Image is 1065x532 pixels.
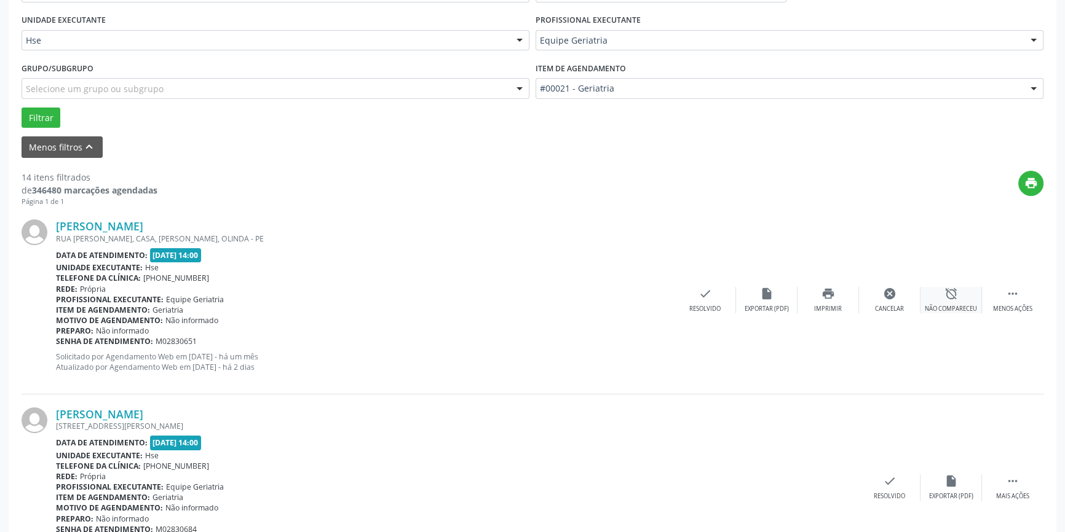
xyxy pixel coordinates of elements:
[1006,287,1019,300] i: 
[22,219,47,245] img: img
[166,482,224,492] span: Equipe Geriatria
[22,184,157,197] div: de
[143,461,209,471] span: [PHONE_NUMBER]
[26,82,164,95] span: Selecione um grupo ou subgrupo
[96,514,149,524] span: Não informado
[814,305,842,313] div: Imprimir
[152,492,183,503] span: Geriatria
[26,34,504,47] span: Hse
[699,287,712,300] i: check
[22,11,106,30] label: UNIDADE EXECUTANTE
[56,450,143,461] b: Unidade executante:
[56,273,141,283] b: Telefone da clínica:
[536,11,641,30] label: PROFISSIONAL EXECUTANTE
[822,287,835,300] i: print
[145,450,159,461] span: Hse
[56,219,143,233] a: [PERSON_NAME]
[536,59,626,78] label: Item de agendamento
[56,284,77,294] b: Rede:
[22,136,103,158] button: Menos filtroskeyboard_arrow_up
[1006,474,1019,488] i: 
[22,407,47,433] img: img
[56,421,859,431] div: [STREET_ADDRESS][PERSON_NAME]
[165,503,218,513] span: Não informado
[874,492,905,501] div: Resolvido
[56,250,148,260] b: Data de atendimento:
[56,233,675,244] div: RUA [PERSON_NAME], CASA, [PERSON_NAME], OLINDA - PE
[875,305,904,313] div: Cancelar
[32,184,157,196] strong: 346480 marcações agendadas
[56,262,143,273] b: Unidade executante:
[152,305,183,315] span: Geriatria
[944,474,958,488] i: insert_drive_file
[150,436,202,450] span: [DATE] 14:00
[760,287,774,300] i: insert_drive_file
[96,326,149,336] span: Não informado
[56,351,675,372] p: Solicitado por Agendamento Web em [DATE] - há um mês Atualizado por Agendamento Web em [DATE] - h...
[56,471,77,482] b: Rede:
[1024,176,1038,190] i: print
[745,305,789,313] div: Exportar (PDF)
[540,82,1018,95] span: #00021 - Geriatria
[150,248,202,262] span: [DATE] 14:00
[56,437,148,448] b: Data de atendimento:
[56,514,93,524] b: Preparo:
[56,461,141,471] b: Telefone da clínica:
[156,336,197,346] span: M02830651
[82,140,96,154] i: keyboard_arrow_up
[22,171,157,184] div: 14 itens filtrados
[944,287,958,300] i: alarm_off
[56,315,163,326] b: Motivo de agendamento:
[883,474,897,488] i: check
[165,315,218,326] span: Não informado
[145,262,159,273] span: Hse
[22,197,157,207] div: Página 1 de 1
[166,294,224,305] span: Equipe Geriatria
[1018,171,1043,196] button: print
[929,492,973,501] div: Exportar (PDF)
[22,108,60,128] button: Filtrar
[925,305,977,313] div: Não compareceu
[56,492,150,503] b: Item de agendamento:
[143,273,209,283] span: [PHONE_NUMBER]
[56,305,150,315] b: Item de agendamento:
[56,326,93,336] b: Preparo:
[689,305,721,313] div: Resolvido
[56,294,164,305] b: Profissional executante:
[56,482,164,492] b: Profissional executante:
[993,305,1032,313] div: Menos ações
[540,34,1018,47] span: Equipe Geriatria
[22,59,93,78] label: Grupo/Subgrupo
[80,471,106,482] span: Própria
[56,336,153,346] b: Senha de atendimento:
[56,503,163,513] b: Motivo de agendamento:
[80,284,106,294] span: Própria
[996,492,1029,501] div: Mais ações
[56,407,143,421] a: [PERSON_NAME]
[883,287,897,300] i: cancel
